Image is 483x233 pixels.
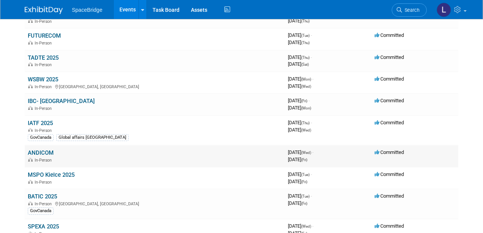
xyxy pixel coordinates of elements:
a: MSPO Kielce 2025 [28,171,75,178]
span: Committed [375,98,404,103]
img: In-Person Event [28,180,33,184]
span: Committed [375,171,404,177]
span: (Thu) [301,121,310,125]
span: In-Person [35,180,54,185]
a: IATF 2025 [28,120,53,127]
div: GovCanada [28,208,54,214]
div: [GEOGRAPHIC_DATA], [GEOGRAPHIC_DATA] [28,83,282,89]
img: In-Person Event [28,62,33,66]
span: (Mon) [301,77,311,81]
span: [DATE] [288,193,312,199]
span: In-Person [35,84,54,89]
span: [DATE] [288,171,312,177]
span: Committed [375,32,404,38]
span: [DATE] [288,149,313,155]
span: Committed [375,193,404,199]
span: - [311,193,312,199]
span: (Sat) [301,62,309,67]
a: TADTE 2025 [28,54,59,61]
span: [DATE] [288,157,307,162]
img: In-Person Event [28,41,33,44]
img: ExhibitDay [25,6,63,14]
span: Committed [375,120,404,125]
span: [DATE] [288,54,312,60]
span: - [311,54,312,60]
img: In-Person Event [28,128,33,132]
span: (Wed) [301,224,311,228]
span: In-Person [35,158,54,163]
span: Committed [375,54,404,60]
img: In-Person Event [28,84,33,88]
span: - [312,76,313,82]
img: In-Person Event [28,201,33,205]
span: - [312,223,313,229]
span: [DATE] [288,76,313,82]
span: [DATE] [288,18,310,24]
span: (Thu) [301,19,310,23]
span: [DATE] [288,223,313,229]
div: GovCanada [28,134,54,141]
span: - [311,120,312,125]
div: Global affairs [GEOGRAPHIC_DATA] [56,134,129,141]
span: [DATE] [288,98,310,103]
span: (Fri) [301,180,307,184]
span: (Mon) [301,106,311,110]
a: FUTURECOM [28,32,61,39]
span: In-Person [35,62,54,67]
span: SpaceBridge [72,7,102,13]
span: - [312,149,313,155]
a: IBC- [GEOGRAPHIC_DATA] [28,98,95,105]
span: In-Person [35,19,54,24]
span: In-Person [35,201,54,206]
span: (Fri) [301,99,307,103]
span: [DATE] [288,61,309,67]
span: - [311,171,312,177]
span: [DATE] [288,32,312,38]
span: (Fri) [301,201,307,206]
a: BATIC 2025 [28,193,57,200]
span: Committed [375,76,404,82]
a: SPEXA 2025 [28,223,59,230]
img: In-Person Event [28,19,33,23]
span: [DATE] [288,40,310,45]
img: In-Person Event [28,158,33,162]
span: (Wed) [301,151,311,155]
span: In-Person [35,106,54,111]
span: (Tue) [301,194,310,198]
span: [DATE] [288,200,307,206]
img: Luminita Oprescu [437,3,451,17]
span: [DATE] [288,179,307,184]
span: (Thu) [301,41,310,45]
span: Search [402,7,419,13]
span: (Tue) [301,33,310,38]
span: [DATE] [288,127,311,133]
span: In-Person [35,128,54,133]
span: (Thu) [301,55,310,60]
span: [DATE] [288,105,311,111]
span: - [311,32,312,38]
a: Search [392,3,427,17]
div: [GEOGRAPHIC_DATA], [GEOGRAPHIC_DATA] [28,200,282,206]
img: In-Person Event [28,106,33,110]
span: (Wed) [301,128,311,132]
a: WSBW 2025 [28,76,58,83]
span: [DATE] [288,120,312,125]
a: ANDICOM [28,149,54,156]
span: In-Person [35,41,54,46]
span: [DATE] [288,83,311,89]
span: (Tue) [301,173,310,177]
span: Committed [375,149,404,155]
span: (Wed) [301,84,311,89]
span: - [308,98,310,103]
span: (Fri) [301,158,307,162]
span: Committed [375,223,404,229]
